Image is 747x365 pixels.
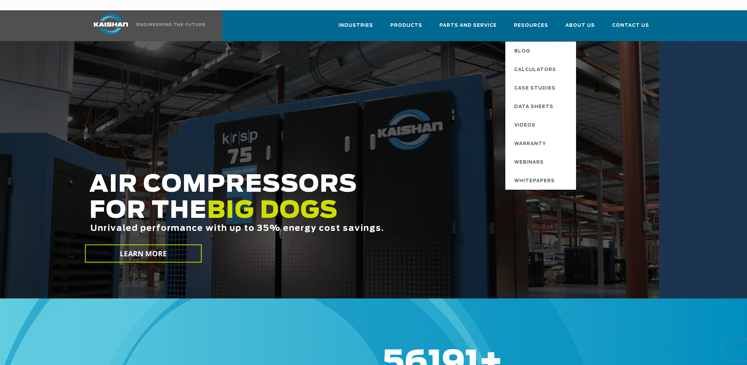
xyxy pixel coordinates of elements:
a: Calculators [507,60,576,79]
a: Parts and Service [439,16,497,40]
a: Case Studies [507,79,576,97]
a: Contact Us [612,16,649,40]
a: About Us [565,16,595,40]
span: Industries [338,22,373,30]
span: Webinars [514,157,544,168]
a: Resources [514,16,548,40]
span: Warranty [514,138,546,150]
img: Engineering the future [137,23,205,26]
a: Webinars [507,153,576,171]
span: Products [390,22,422,30]
span: BIG DOGS [207,199,338,223]
a: Blog [507,42,576,60]
span: Resources [514,22,548,30]
span: Contact Us [612,22,649,30]
span: About Us [565,22,595,30]
a: Whitepapers [507,171,576,190]
span: Unrivaled performance with up to 35% energy cost savings. [90,224,384,233]
a: Industries [338,16,373,40]
a: Kaishan USA [85,10,207,41]
h2: AIR COMPRESSORS FOR THE [89,172,562,255]
span: Blog [514,46,530,57]
a: LEARN MORE [85,245,202,263]
span: LEARN MORE [120,249,167,259]
img: kaishan logo [85,14,137,35]
span: Parts and Service [439,22,497,30]
a: Videos [507,116,576,134]
a: Warranty [507,134,576,153]
span: Videos [514,120,536,131]
span: Calculators [514,64,556,76]
span: Whitepapers [514,175,555,187]
span: Data Sheets [514,101,553,113]
a: Products [390,16,422,40]
span: Case Studies [514,83,555,94]
a: Data Sheets [507,97,576,116]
